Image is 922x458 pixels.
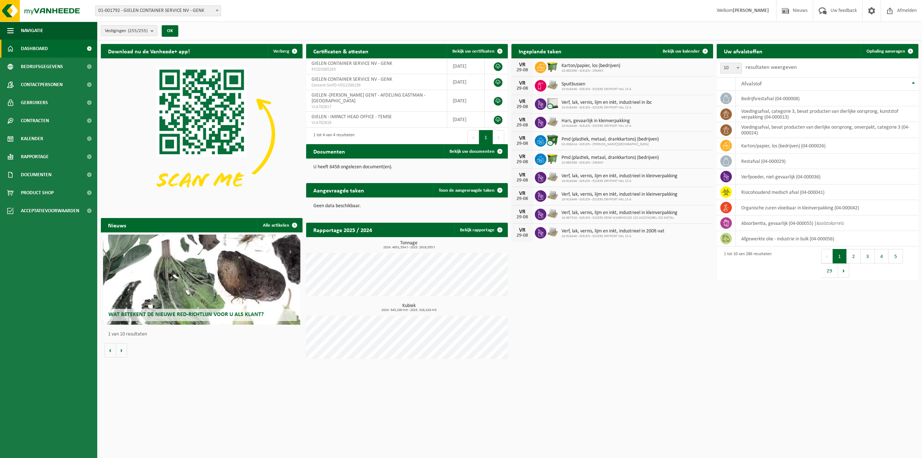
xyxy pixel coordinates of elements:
button: Volgende [116,343,127,357]
span: Vestigingen [105,26,148,36]
button: 29 [821,263,838,278]
span: GIELEN CONTAINER SERVICE NV - GENK [312,77,392,82]
button: Vorige [104,343,116,357]
a: Bekijk rapportage [454,223,507,237]
td: karton/papier, los (bedrijven) (04-000026) [736,138,918,154]
td: restafval (04-000029) [736,154,918,169]
div: 29-08 [515,105,529,110]
img: PB-IC-CU [546,97,559,110]
span: Gebruikers [21,94,48,112]
span: Bekijk uw kalender [663,49,700,54]
td: absorbentia, gevaarlijk (04-000055) | [736,215,918,231]
div: 29-08 [515,123,529,128]
span: 10-916446 - GIELEN - ESSERS DRYPORT HAL 15 A [561,106,652,110]
td: [DATE] [447,90,485,112]
span: Bekijk uw certificaten [452,49,494,54]
button: Next [493,130,504,144]
span: GIELEN -[PERSON_NAME] GENT - AFDELING EASTMAN - [GEOGRAPHIC_DATA] [312,93,425,104]
span: 10-987310 - GIELEN - ESSERS GENK WAREHOUSE 15C AKZONOBEL ICO METAL [561,216,677,220]
button: Vestigingen(255/255) [101,25,157,36]
button: Next [838,263,849,278]
div: 29-08 [515,86,529,91]
button: 2 [847,249,861,263]
div: VR [515,172,529,178]
span: 10-916446 - GIELEN - ESSERS DRYPORT HAL 15 A [561,179,677,183]
span: Contracten [21,112,49,130]
span: 10-985399 - GIELEN - SPARKX [561,69,620,73]
button: 1 [479,130,493,144]
a: Bekijk uw kalender [657,44,712,58]
div: 29-08 [515,178,529,183]
h2: Certificaten & attesten [306,44,376,58]
h2: Documenten [306,144,352,158]
button: Previous [821,249,833,263]
strong: [PERSON_NAME] [733,8,769,13]
span: Verf, lak, vernis, lijm en inkt, industrieel in 200lt-vat [561,228,664,234]
span: Verf, lak, vernis, lijm en inkt, industrieel in ibc [561,100,652,106]
td: voedingsafval, categorie 3, bevat producten van dierlijke oorsprong, kunststof verpakking (04-000... [736,106,918,122]
h2: Ingeplande taken [511,44,569,58]
button: 5 [889,249,903,263]
td: organische zuren vloeibaar in kleinverpakking (04-000042) [736,200,918,215]
span: 10-985399 - GIELEN - SPARKX [561,161,659,165]
h2: Rapportage 2025 / 2024 [306,223,379,237]
span: Verf, lak, vernis, lijm en inkt, industrieel in kleinverpakking [561,210,677,216]
div: 1 tot 4 van 4 resultaten [310,129,354,145]
span: Pmd (plastiek, metaal, drankkartons) (bedrijven) [561,137,659,142]
a: Alle artikelen [257,218,302,232]
a: Toon de aangevraagde taken [433,183,507,197]
h2: Download nu de Vanheede+ app! [101,44,197,58]
span: Wat betekent de nieuwe RED-richtlijn voor u als klant? [108,312,264,317]
div: 1 tot 10 van 286 resultaten [720,248,771,279]
div: VR [515,227,529,233]
span: 10-916446 - GIELEN - ESSERS DRYPORT HAL 15 A [561,197,677,202]
span: Afvalstof [741,81,762,87]
img: LP-PA-00000-WDN-11 [546,189,559,201]
span: Consent-SelfD-VEG2200139 [312,83,442,88]
td: [DATE] [447,74,485,90]
span: 10 [721,63,742,73]
div: VR [515,99,529,105]
td: bedrijfsrestafval (04-000008) [736,91,918,106]
span: Product Shop [21,184,54,202]
span: GIELEN CONTAINER SERVICE NV - GENK [312,61,392,66]
span: Verf, lak, vernis, lijm en inkt, industrieel in kleinverpakking [561,192,677,197]
div: VR [515,80,529,86]
span: Verf, lak, vernis, lijm en inkt, industrieel in kleinverpakking [561,173,677,179]
span: 2024: 4651,554 t - 2025: 2619,055 t [310,246,508,249]
span: Bekijk uw documenten [449,149,494,154]
img: WB-1100-HPE-GN-50 [546,152,559,165]
div: VR [515,154,529,160]
div: 29-08 [515,141,529,146]
span: Ophaling aanvragen [867,49,905,54]
span: VLA702818 [312,120,442,126]
a: Bekijk uw documenten [444,144,507,159]
td: risicohoudend medisch afval (04-000041) [736,184,918,200]
button: Previous [467,130,479,144]
span: 10-916446 - GIELEN - ESSERS DRYPORT HAL 15 A [561,234,664,239]
img: LP-PA-00000-WDN-11 [546,226,559,238]
span: GIELEN - IMPACT HEAD OFFICE - TEMSE [312,114,392,120]
td: voedingsafval, bevat producten van dierlijke oorsprong, onverpakt, categorie 3 (04-000024) [736,122,918,138]
div: VR [515,62,529,68]
button: OK [162,25,178,37]
a: Ophaling aanvragen [861,44,918,58]
span: Verberg [273,49,289,54]
h3: Tonnage [310,241,508,249]
div: VR [515,209,529,215]
span: Pmd (plastiek, metaal, drankkartons) (bedrijven) [561,155,659,161]
span: 02-008414 - GIELEN - [PERSON_NAME][GEOGRAPHIC_DATA] [561,142,659,147]
count: (255/255) [128,28,148,33]
img: LP-PA-00000-WDN-11 [546,79,559,91]
td: [DATE] [447,112,485,128]
span: Contactpersonen [21,76,63,94]
span: Hars, gevaarlijk in kleinverpakking [561,118,631,124]
span: Navigatie [21,22,43,40]
h2: Uw afvalstoffen [717,44,770,58]
div: 29-08 [515,160,529,165]
img: LP-PA-00000-WDN-11 [546,116,559,128]
h3: Kubiek [310,303,508,312]
span: Karton/papier, los (bedrijven) [561,63,620,69]
i: koolstokorrels [816,221,844,226]
span: VLA702817 [312,104,442,110]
